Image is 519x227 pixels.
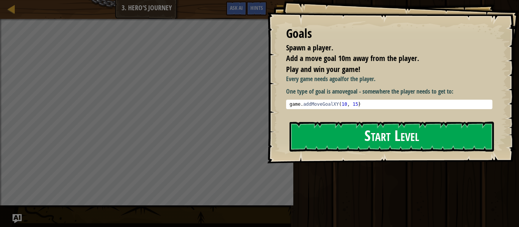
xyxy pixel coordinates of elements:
p: Every game needs a for the player. [286,75,492,83]
span: Spawn a player. [286,42,333,53]
div: Goals [286,25,492,42]
p: One type of goal is a goal - somewhere the player needs to get to: [286,87,492,96]
span: Add a move goal 10m away from the player. [286,53,419,63]
strong: goal [332,75,342,83]
li: Play and win your game! [277,64,491,75]
span: Ask AI [230,4,243,11]
li: Add a move goal 10m away from the player. [277,53,491,64]
button: Ask AI [226,2,247,16]
span: Play and win your game! [286,64,360,74]
li: Spawn a player. [277,42,491,53]
span: Hints [250,4,263,11]
strong: move [335,87,348,95]
button: Ask AI [13,214,22,223]
button: Start Level [290,122,494,152]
